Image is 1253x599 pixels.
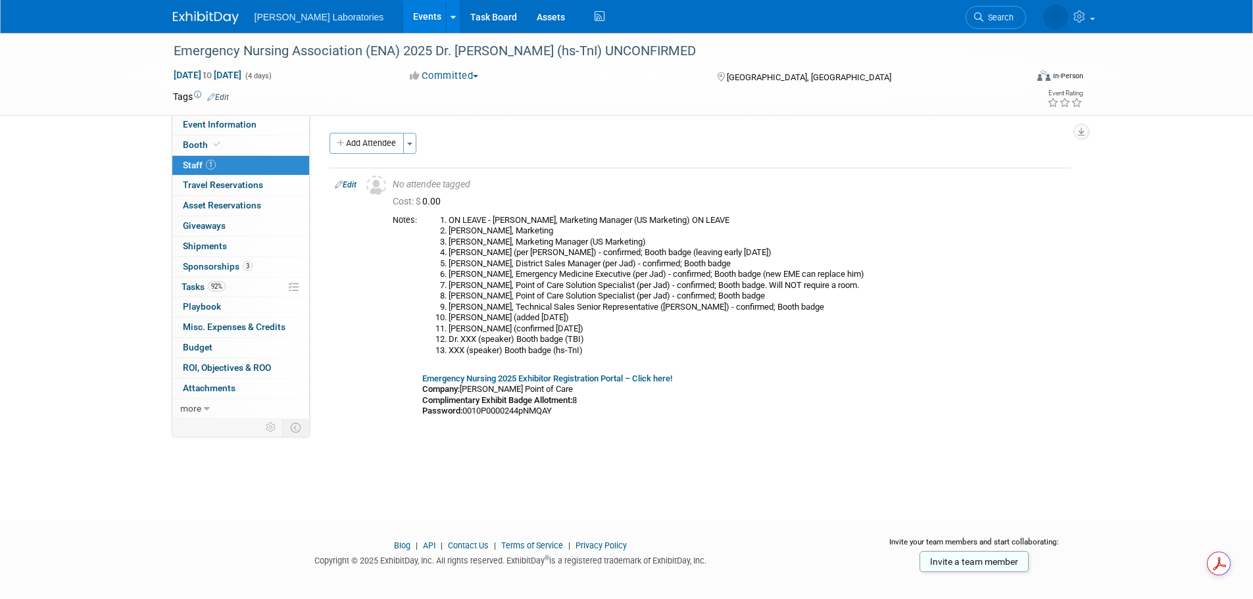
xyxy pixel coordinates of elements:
a: Playbook [172,297,309,317]
a: Travel Reservations [172,176,309,195]
a: Contact Us [448,540,489,550]
li: XXX (speaker) Booth badge (hs-TnI) [449,345,1066,356]
td: Tags [173,90,229,103]
li: [PERSON_NAME], District Sales Manager (per Jad) - confirmed; Booth badge [449,258,1066,270]
a: Terms of Service [501,540,563,550]
img: Tisha Davis [1043,5,1068,30]
span: [DATE] [DATE] [173,69,242,81]
span: Staff [183,160,216,170]
li: [PERSON_NAME], Emergency Medicine Executive (per Jad) - confirmed; Booth badge (new EME can repla... [449,269,1066,280]
span: 3 [243,261,253,271]
a: Booth [172,135,309,155]
a: Asset Reservations [172,196,309,216]
div: [PERSON_NAME] Point of Care 8 0010P0000244pNMQAY [422,215,1066,417]
li: [PERSON_NAME], Point of Care Solution Specialist (per Jad) - confirmed; Booth badge. Will NOT req... [449,280,1066,291]
a: Edit [335,180,356,189]
div: Copyright © 2025 ExhibitDay, Inc. All rights reserved. ExhibitDay is a registered trademark of Ex... [173,552,849,567]
span: | [437,540,446,550]
a: more [172,399,309,419]
a: Edit [207,93,229,102]
span: ROI, Objectives & ROO [183,362,271,373]
li: [PERSON_NAME] (added [DATE]) [449,312,1066,323]
a: Sponsorships3 [172,257,309,277]
a: Invite a team member [920,551,1029,572]
a: API [423,540,435,550]
a: Blog [394,540,410,550]
img: Unassigned-User-Icon.png [366,176,386,195]
span: Search [983,12,1014,22]
a: Event Information [172,115,309,135]
span: 0.00 [393,196,446,206]
li: [PERSON_NAME], Marketing [449,226,1066,237]
sup: ® [545,554,549,562]
i: Booth reservation complete [214,141,220,148]
b: Password: [422,406,462,416]
span: Budget [183,342,212,352]
a: Staff1 [172,156,309,176]
img: ExhibitDay [173,11,239,24]
div: Event Rating [1047,90,1083,97]
span: to [201,70,214,80]
span: Tasks [182,281,226,292]
li: [PERSON_NAME] (confirmed [DATE]) [449,323,1066,335]
span: Shipments [183,241,227,251]
div: Event Format [948,68,1084,88]
span: Travel Reservations [183,180,263,190]
li: [PERSON_NAME], Technical Sales Senior Representative ([PERSON_NAME]) - confirmed; Booth badge [449,302,1066,313]
b: Company: [422,384,460,394]
td: Personalize Event Tab Strip [260,419,283,436]
button: Committed [405,69,483,83]
li: [PERSON_NAME], Marketing Manager (US Marketing) [449,237,1066,248]
span: | [565,540,574,550]
span: Attachments [183,383,235,393]
b: Complimentary Exhibit Badge Allotment: [422,395,572,405]
li: [PERSON_NAME], Point of Care Solution Specialist (per Jad) - confirmed; Booth badge [449,291,1066,302]
span: | [491,540,499,550]
li: Dr. XXX (speaker) Booth badge (TBI) [449,334,1066,345]
a: Shipments [172,237,309,256]
a: Privacy Policy [576,540,627,550]
img: Format-Inperson.png [1037,70,1050,81]
a: Giveaways [172,216,309,236]
div: No attendee tagged [393,179,1066,191]
a: Search [966,6,1026,29]
a: Budget [172,338,309,358]
span: Misc. Expenses & Credits [183,322,285,332]
div: In-Person [1052,71,1083,81]
div: Invite your team members and start collaborating: [868,537,1081,556]
span: Asset Reservations [183,200,261,210]
a: Misc. Expenses & Credits [172,318,309,337]
td: Toggle Event Tabs [282,419,309,436]
li: ON LEAVE - [PERSON_NAME], Marketing Manager (US Marketing) ON LEAVE [449,215,1066,226]
li: [PERSON_NAME] (per [PERSON_NAME]) - confirmed; Booth badge (leaving early [DATE]) [449,247,1066,258]
span: [PERSON_NAME] Laboratories [255,12,384,22]
span: (4 days) [244,72,272,80]
div: Emergency Nursing Association (ENA) 2025 Dr. [PERSON_NAME] (hs-TnI) UNCONFIRMED [169,39,1006,63]
button: Add Attendee [330,133,404,154]
span: Cost: $ [393,196,422,206]
span: 1 [206,160,216,170]
a: Attachments [172,379,309,398]
span: [GEOGRAPHIC_DATA], [GEOGRAPHIC_DATA] [727,72,891,82]
div: Notes: [393,215,417,226]
span: Playbook [183,301,221,312]
span: more [180,403,201,414]
span: Booth [183,139,223,150]
span: Giveaways [183,220,226,231]
span: Event Information [183,119,257,130]
span: 92% [208,281,226,291]
a: ROI, Objectives & ROO [172,358,309,378]
a: Emergency Nursing 2025 Exhibitor Registration Portal – Click here! [422,373,672,383]
span: Sponsorships [183,261,253,272]
span: | [412,540,421,550]
a: Tasks92% [172,277,309,297]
